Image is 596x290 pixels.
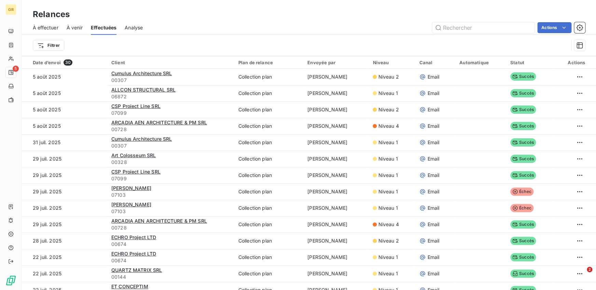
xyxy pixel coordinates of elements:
span: ECHRO Project LTD [111,251,156,257]
span: Niveau 1 [378,270,398,277]
td: 29 juil. 2025 [22,183,107,200]
td: 29 juil. 2025 [22,151,107,167]
span: Niveau 2 [378,73,399,80]
td: [PERSON_NAME] [303,233,369,249]
td: Collection plan [234,118,304,134]
span: Email [427,221,439,228]
span: 00674 [111,241,230,248]
span: Échec [510,204,533,212]
a: 5 [5,67,16,78]
span: Email [427,237,439,244]
span: Échec [510,188,533,196]
span: Succès [510,106,536,114]
span: Niveau 1 [378,172,398,179]
td: 31 juil. 2025 [22,134,107,151]
span: ALLCON STRUCTURAL SRL [111,87,176,93]
span: [PERSON_NAME] [111,185,151,191]
span: Email [427,73,439,80]
span: Succès [510,171,536,179]
div: Canal [419,60,451,65]
td: Collection plan [234,167,304,183]
span: Niveau 4 [378,123,399,129]
span: Succès [510,122,536,130]
td: [PERSON_NAME] [303,249,369,265]
span: Niveau 1 [378,188,398,195]
td: 5 août 2025 [22,118,107,134]
td: 28 juil. 2025 [22,233,107,249]
span: Client [111,60,125,65]
td: 5 août 2025 [22,69,107,85]
div: GR [5,4,16,15]
span: Effectuées [91,24,117,31]
td: Collection plan [234,69,304,85]
td: [PERSON_NAME] [303,216,369,233]
span: À effectuer [33,24,58,31]
span: 00674 [111,257,230,264]
span: ET CONCEPTIM [111,284,148,289]
span: Email [427,270,439,277]
td: 22 juil. 2025 [22,265,107,282]
span: Succès [510,253,536,261]
td: Collection plan [234,265,304,282]
span: 00328 [111,159,230,166]
button: Filtrer [33,40,64,51]
td: [PERSON_NAME] [303,151,369,167]
span: Niveau 1 [378,90,398,97]
span: 07099 [111,175,230,182]
span: Niveau 4 [378,221,399,228]
td: Collection plan [234,233,304,249]
td: 29 juil. 2025 [22,200,107,216]
td: [PERSON_NAME] [303,101,369,118]
td: Collection plan [234,216,304,233]
span: Niveau 2 [378,106,399,113]
span: Email [427,205,439,211]
span: [PERSON_NAME] [111,202,151,207]
span: Email [427,254,439,261]
td: [PERSON_NAME] [303,183,369,200]
span: Succès [510,155,536,163]
td: [PERSON_NAME] [303,200,369,216]
span: Succès [510,138,536,147]
span: Art Colosseum SRL [111,152,156,158]
span: Niveau 1 [378,205,398,211]
td: 5 août 2025 [22,101,107,118]
td: 29 juil. 2025 [22,216,107,233]
td: [PERSON_NAME] [303,265,369,282]
span: QUARTZ MATRIX SRL [111,267,162,273]
span: Succès [510,72,536,81]
span: ECHRO Project LTD [111,234,156,240]
span: Succès [510,270,536,278]
td: 22 juil. 2025 [22,249,107,265]
span: 00144 [111,274,230,280]
span: Cumulus Architecture SRL [111,70,172,76]
span: Niveau 1 [378,155,398,162]
td: Collection plan [234,151,304,167]
td: Collection plan [234,85,304,101]
span: 07099 [111,110,230,116]
span: 30 [64,59,72,66]
span: Analyse [125,24,143,31]
td: Collection plan [234,101,304,118]
span: CSP Proiect Line SRL [111,169,161,175]
span: 00728 [111,224,230,231]
span: 07103 [111,208,230,215]
span: ARCADIA AEN ARCHITECTURE & PM SRL [111,218,207,224]
span: Email [427,106,439,113]
h3: Relances [33,8,70,20]
span: 06872 [111,93,230,100]
span: Niveau 1 [378,254,398,261]
span: Email [427,139,439,146]
span: CSP Proiect Line SRL [111,103,161,109]
span: Succès [510,237,536,245]
div: Automatique [459,60,502,65]
td: 5 août 2025 [22,85,107,101]
span: 5 [13,66,19,72]
div: Plan de relance [238,60,300,65]
td: Collection plan [234,183,304,200]
span: Niveau 2 [378,237,399,244]
div: Niveau [373,60,411,65]
span: 00728 [111,126,230,133]
span: Email [427,155,439,162]
button: Actions [537,22,571,33]
iframe: Intercom live chat [573,267,589,283]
